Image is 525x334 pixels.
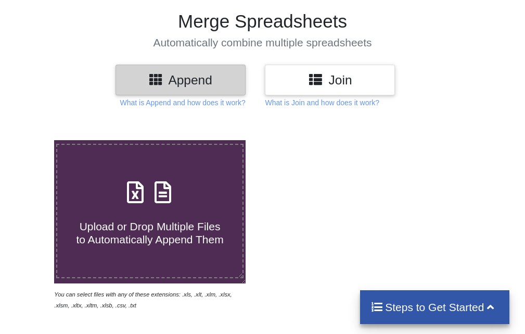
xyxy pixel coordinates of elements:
[265,97,379,108] p: What is Join and how does it work?
[273,72,387,88] h3: Join
[370,301,499,314] h4: Steps to Get Started
[54,291,232,308] i: You can select files with any of these extensions: .xls, .xlt, .xlm, .xlsx, .xlsm, .xltx, .xltm, ...
[120,97,245,108] p: What is Append and how does it work?
[123,72,238,88] h3: Append
[76,220,223,245] span: Upload or Drop Multiple Files to Automatically Append Them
